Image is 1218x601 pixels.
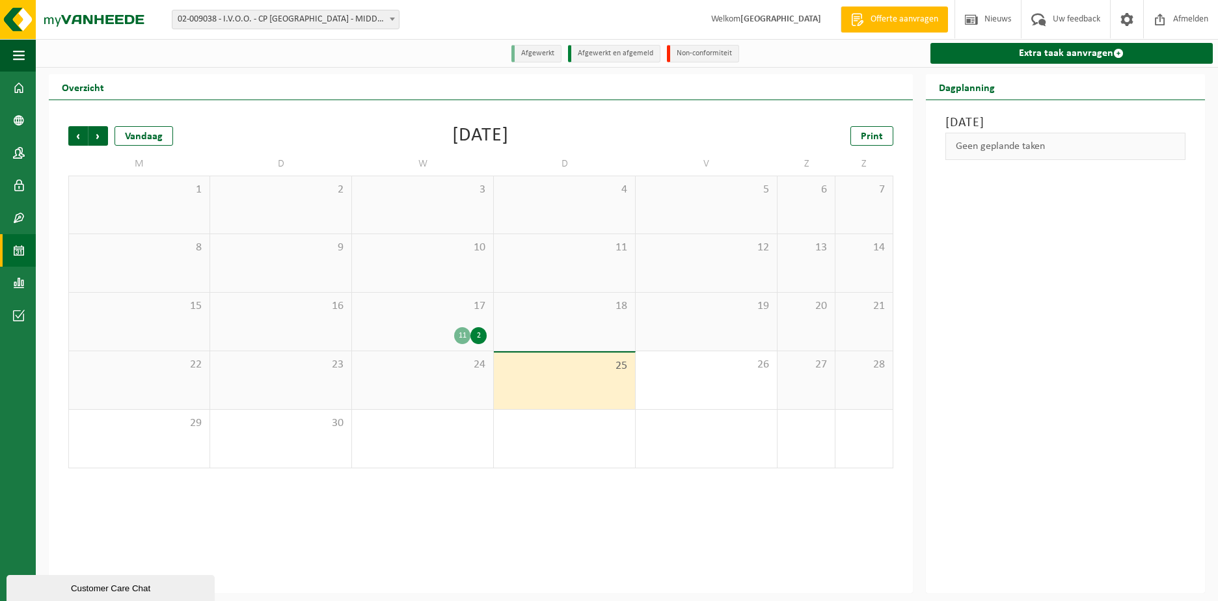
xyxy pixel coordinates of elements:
[740,14,821,24] strong: [GEOGRAPHIC_DATA]
[500,299,629,314] span: 18
[867,13,941,26] span: Offerte aanvragen
[500,183,629,197] span: 4
[217,299,345,314] span: 16
[842,241,886,255] span: 14
[842,358,886,372] span: 28
[75,241,203,255] span: 8
[88,126,108,146] span: Volgende
[642,299,770,314] span: 19
[642,183,770,197] span: 5
[115,126,173,146] div: Vandaag
[642,241,770,255] span: 12
[359,358,487,372] span: 24
[568,45,660,62] li: Afgewerkt en afgemeld
[75,416,203,431] span: 29
[500,241,629,255] span: 11
[667,45,739,62] li: Non-conformiteit
[945,113,1185,133] h3: [DATE]
[359,183,487,197] span: 3
[68,152,210,176] td: M
[75,183,203,197] span: 1
[784,299,828,314] span: 20
[784,241,828,255] span: 13
[861,131,883,142] span: Print
[217,183,345,197] span: 2
[636,152,778,176] td: V
[452,126,509,146] div: [DATE]
[217,416,345,431] span: 30
[842,183,886,197] span: 7
[75,358,203,372] span: 22
[784,358,828,372] span: 27
[217,358,345,372] span: 23
[359,241,487,255] span: 10
[835,152,893,176] td: Z
[930,43,1213,64] a: Extra taak aanvragen
[784,183,828,197] span: 6
[359,299,487,314] span: 17
[470,327,487,344] div: 2
[75,299,203,314] span: 15
[454,327,470,344] div: 11
[945,133,1185,160] div: Geen geplande taken
[172,10,399,29] span: 02-009038 - I.V.O.O. - CP MIDDELKERKE - MIDDELKERKE
[49,74,117,100] h2: Overzicht
[511,45,562,62] li: Afgewerkt
[778,152,835,176] td: Z
[642,358,770,372] span: 26
[841,7,948,33] a: Offerte aanvragen
[217,241,345,255] span: 9
[210,152,352,176] td: D
[68,126,88,146] span: Vorige
[850,126,893,146] a: Print
[7,572,217,601] iframe: chat widget
[926,74,1008,100] h2: Dagplanning
[842,299,886,314] span: 21
[494,152,636,176] td: D
[500,359,629,373] span: 25
[352,152,494,176] td: W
